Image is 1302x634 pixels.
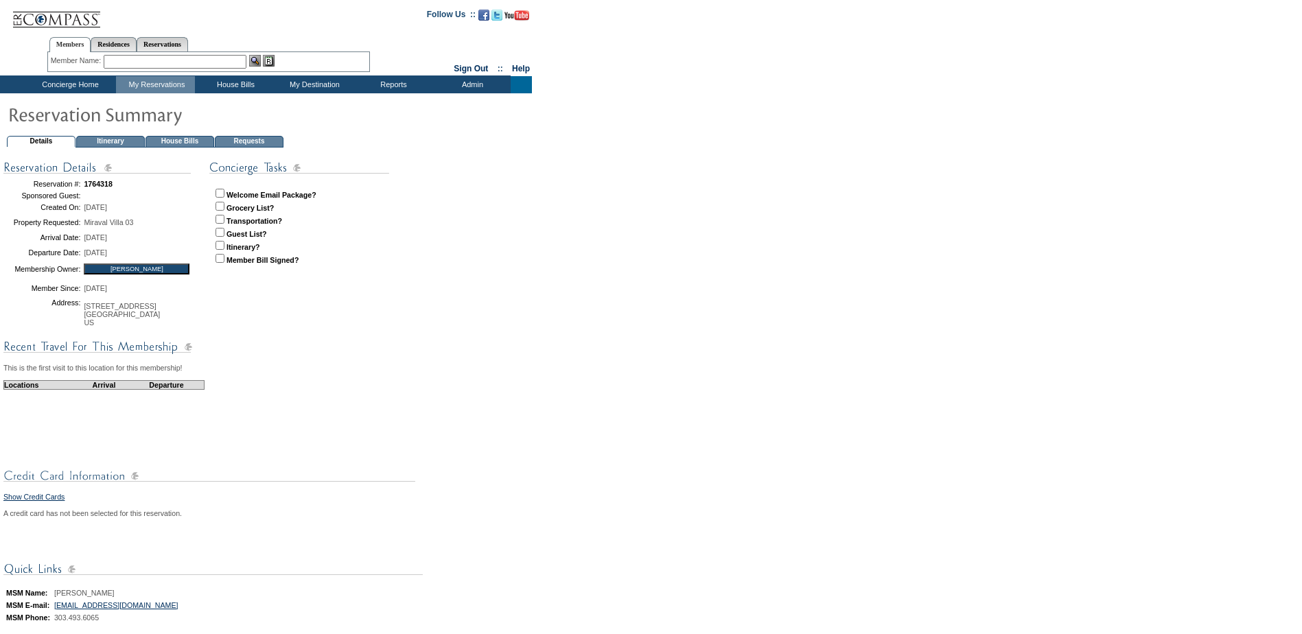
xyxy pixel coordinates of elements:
td: Itinerary [76,136,145,148]
td: My Destination [274,76,353,93]
img: Follow us on Twitter [491,10,502,21]
a: Members [49,37,91,52]
td: House Bills [146,136,214,148]
span: 303.493.6065 [54,613,99,622]
strong: Grocery List? [226,204,274,212]
td: Locations [4,380,80,389]
span: This is the first visit to this location for this membership! [3,364,183,372]
td: Property Requested: [3,215,80,230]
td: Requests [215,136,283,148]
td: Reservation #: [3,176,80,191]
img: subTtlConQuickLinks.gif [3,561,423,578]
strong: Itinerary? [226,243,260,251]
img: subTtlConRecTravel.gif [3,338,192,355]
b: MSM E-mail: [6,601,49,609]
a: Help [512,64,530,73]
img: Subscribe to our YouTube Channel [504,10,529,21]
img: Become our fan on Facebook [478,10,489,21]
strong: Welcome Email [226,191,280,199]
span: [DATE] [84,203,107,211]
a: Show Credit Cards [3,493,65,501]
img: subTtlConTasks.gif [209,159,389,176]
td: Sponsored Guest: [3,191,80,200]
img: View [249,55,261,67]
td: House Bills [195,76,274,93]
td: Admin [432,76,511,93]
b: MSM Name: [6,589,47,597]
td: Membership Owner: [3,260,80,279]
a: Subscribe to our YouTube Channel [504,14,529,22]
td: Arrival [79,380,129,389]
td: Follow Us :: [427,8,476,25]
a: Residences [91,37,137,51]
a: Follow us on Twitter [491,14,502,22]
span: [DATE] [84,233,107,242]
a: Reservations [137,37,188,51]
img: Reservations [263,55,275,67]
td: Departure [129,380,205,389]
td: Arrival Date: [3,230,80,245]
a: [EMAIL_ADDRESS][DOMAIN_NAME] [54,601,178,609]
strong: Package? [282,191,316,199]
img: pgTtlResSummary.gif [8,100,282,128]
span: [PERSON_NAME] [54,589,115,597]
td: Address: [3,298,80,330]
span: [DATE] [84,284,107,292]
a: Become our fan on Facebook [478,14,489,22]
b: MSM Phone: [6,613,50,622]
a: Sign Out [454,64,488,73]
td: Created On: [3,200,80,215]
td: My Reservations [116,76,195,93]
strong: Member Bill Signed? [226,256,299,264]
strong: Guest List? [226,230,267,238]
td: Departure Date: [3,245,80,260]
span: [DATE] [84,248,107,257]
span: 1764318 [84,180,113,188]
input: [PERSON_NAME] [84,263,189,274]
td: Member Since: [3,279,80,298]
img: subTtlConResDetails.gif [3,159,192,176]
span: Miraval Villa 03 [84,218,133,226]
div: A credit card has not been selected for this reservation. [3,509,421,517]
div: Member Name: [51,55,104,67]
img: subTtlCreditCard.gif [3,467,415,484]
span: :: [498,64,503,73]
td: Concierge Home [22,76,116,93]
span: [STREET_ADDRESS] [GEOGRAPHIC_DATA] US [84,302,160,327]
td: Details [7,136,75,148]
td: Reports [353,76,432,93]
strong: Transportation? [226,217,282,225]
